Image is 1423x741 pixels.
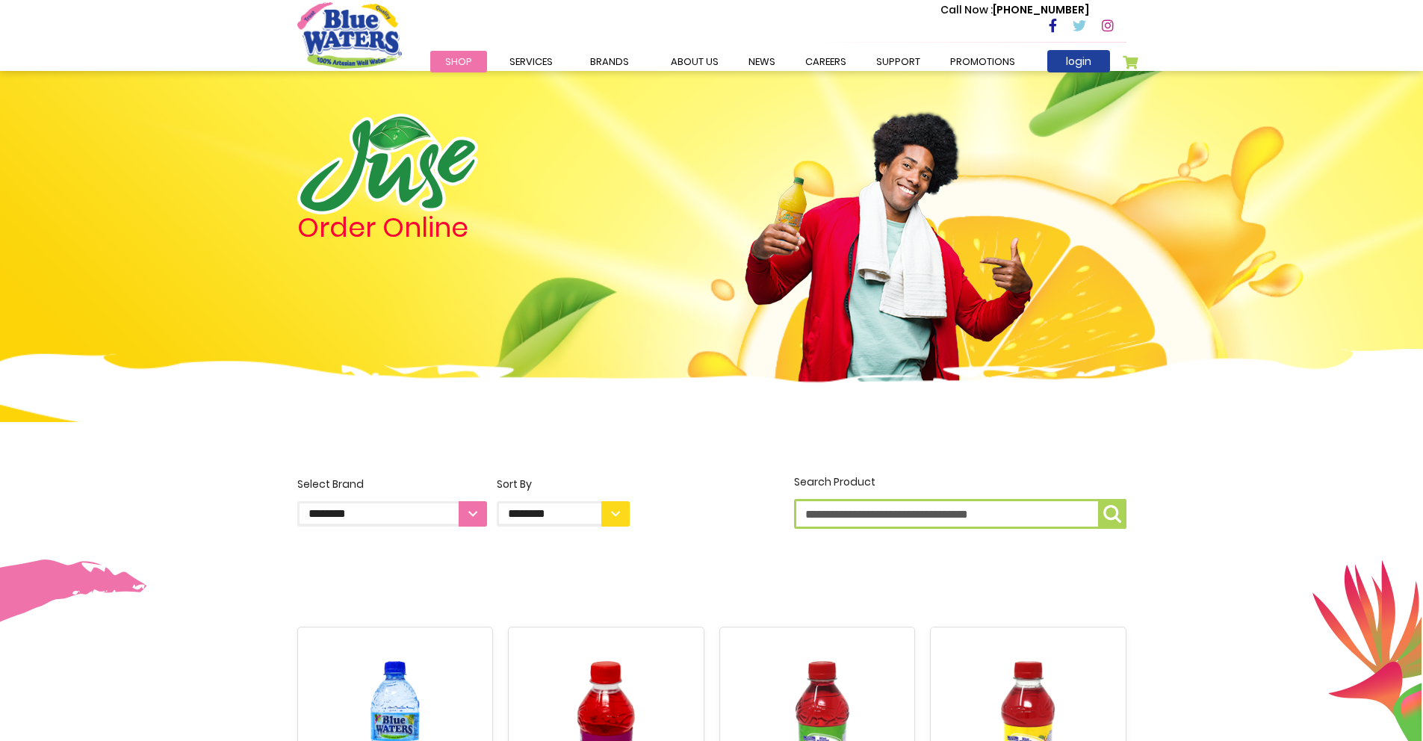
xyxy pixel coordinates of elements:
[297,214,630,241] h4: Order Online
[1047,50,1110,72] a: login
[445,55,472,69] span: Shop
[297,2,402,68] a: store logo
[935,51,1030,72] a: Promotions
[497,477,630,492] div: Sort By
[790,51,861,72] a: careers
[940,2,993,17] span: Call Now :
[497,501,630,527] select: Sort By
[794,474,1126,529] label: Search Product
[297,114,478,214] img: logo
[509,55,553,69] span: Services
[743,86,1035,406] img: man.png
[590,55,629,69] span: Brands
[940,2,1089,18] p: [PHONE_NUMBER]
[1103,505,1121,523] img: search-icon.png
[656,51,734,72] a: about us
[734,51,790,72] a: News
[794,499,1126,529] input: Search Product
[1098,499,1126,529] button: Search Product
[861,51,935,72] a: support
[297,477,487,527] label: Select Brand
[297,501,487,527] select: Select Brand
